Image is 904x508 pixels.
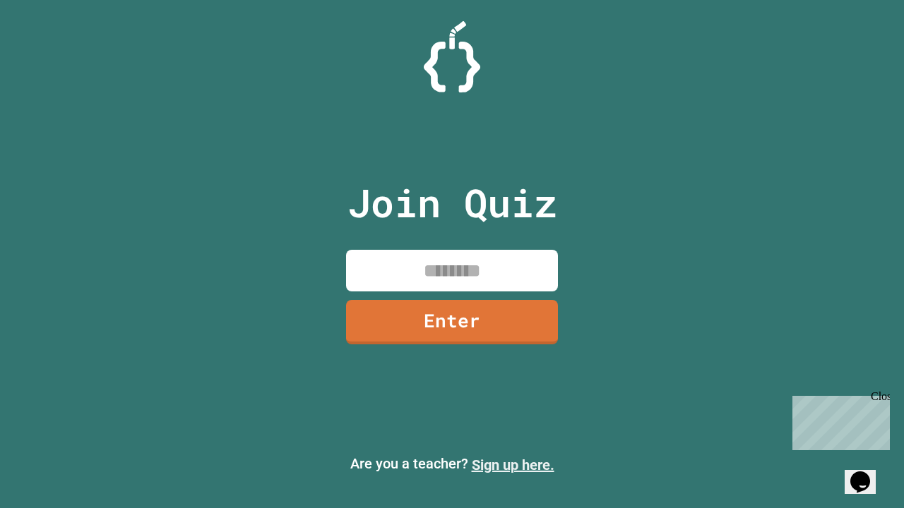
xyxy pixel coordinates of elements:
a: Enter [346,300,558,344]
p: Join Quiz [347,174,557,232]
iframe: chat widget [845,452,890,494]
p: Are you a teacher? [11,453,893,476]
div: Chat with us now!Close [6,6,97,90]
iframe: chat widget [787,390,890,450]
img: Logo.svg [424,21,480,92]
a: Sign up here. [472,456,554,473]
